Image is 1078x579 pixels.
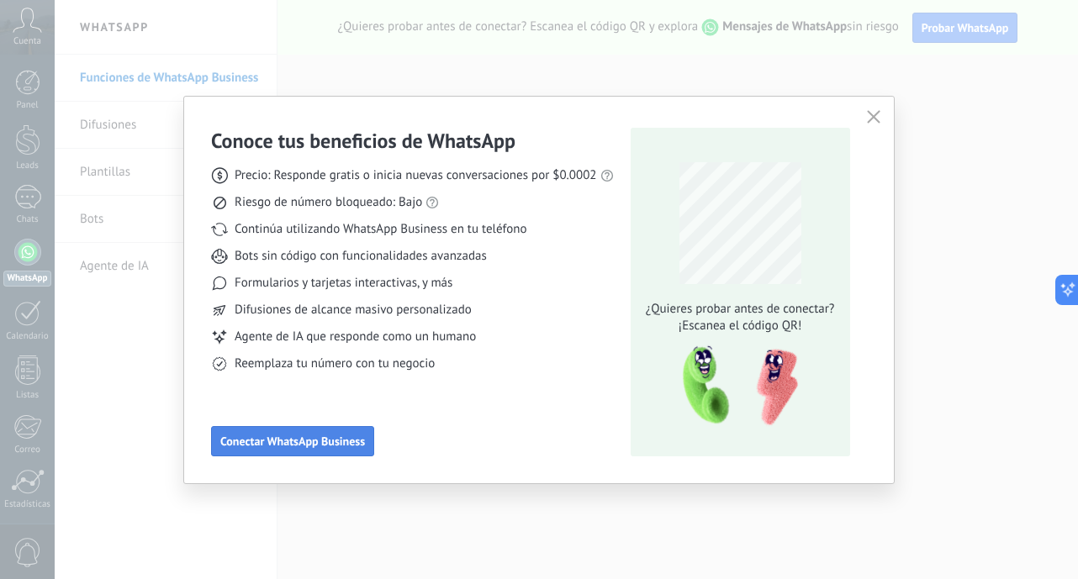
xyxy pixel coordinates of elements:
span: Bots sin código con funcionalidades avanzadas [235,248,487,265]
span: Riesgo de número bloqueado: Bajo [235,194,422,211]
span: Formularios y tarjetas interactivas, y más [235,275,452,292]
span: Difusiones de alcance masivo personalizado [235,302,472,318]
span: Conectar WhatsApp Business [220,435,365,447]
span: Continúa utilizando WhatsApp Business en tu teléfono [235,221,526,238]
span: Reemplaza tu número con tu negocio [235,355,435,372]
span: ¡Escanea el código QR! [641,318,839,334]
h3: Conoce tus beneficios de WhatsApp [211,128,515,154]
span: Precio: Responde gratis o inicia nuevas conversaciones por $0.0002 [235,167,597,184]
img: qr-pic-1x.png [668,341,801,431]
span: Agente de IA que responde como un humano [235,329,476,345]
span: ¿Quieres probar antes de conectar? [641,301,839,318]
button: Conectar WhatsApp Business [211,426,374,456]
